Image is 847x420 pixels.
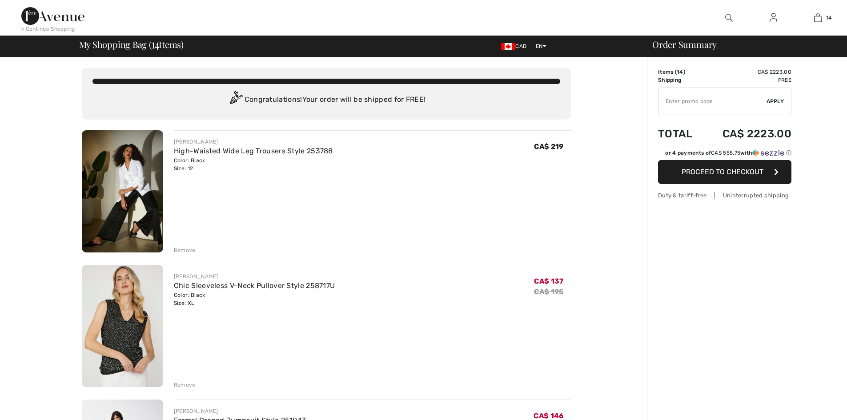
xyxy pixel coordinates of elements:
[174,291,335,307] div: Color: Black Size: XL
[642,40,842,49] div: Order Summary
[658,191,791,200] div: Duty & tariff-free | Uninterrupted shipping
[534,412,563,420] span: CA$ 146
[174,246,196,254] div: Remove
[174,407,307,415] div: [PERSON_NAME]
[725,12,733,23] img: search the website
[702,76,791,84] td: Free
[658,149,791,160] div: or 4 payments ofCA$ 555.75withSezzle Click to learn more about Sezzle
[174,272,335,280] div: [PERSON_NAME]
[174,138,333,146] div: [PERSON_NAME]
[536,43,547,49] span: EN
[658,160,791,184] button: Proceed to Checkout
[92,91,560,109] div: Congratulations! Your order will be shipped for FREE!
[534,277,563,285] span: CA$ 137
[682,168,763,176] span: Proceed to Checkout
[227,91,245,109] img: Congratulation2.svg
[21,7,84,25] img: 1ère Avenue
[174,147,333,155] a: High-Waisted Wide Leg Trousers Style 253788
[152,38,159,49] span: 14
[814,12,822,23] img: My Bag
[79,40,184,49] span: My Shopping Bag ( Items)
[174,156,333,172] div: Color: Black Size: 12
[21,25,75,33] div: < Continue Shopping
[501,43,530,49] span: CAD
[501,43,515,50] img: Canadian Dollar
[534,142,563,151] span: CA$ 219
[82,265,163,387] img: Chic Sleeveless V-Neck Pullover Style 258717U
[665,149,791,157] div: or 4 payments of with
[767,97,784,105] span: Apply
[677,69,683,75] span: 14
[711,150,740,156] span: CA$ 555.75
[658,68,702,76] td: Items ( )
[658,88,767,115] input: Promo code
[702,68,791,76] td: CA$ 2223.00
[534,288,563,296] s: CA$ 195
[796,12,839,23] a: 14
[658,76,702,84] td: Shipping
[174,281,335,290] a: Chic Sleeveless V-Neck Pullover Style 258717U
[763,12,784,24] a: Sign In
[770,12,777,23] img: My Info
[174,381,196,389] div: Remove
[702,119,791,149] td: CA$ 2223.00
[658,119,702,149] td: Total
[826,14,832,22] span: 14
[82,130,163,252] img: High-Waisted Wide Leg Trousers Style 253788
[752,149,784,157] img: Sezzle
